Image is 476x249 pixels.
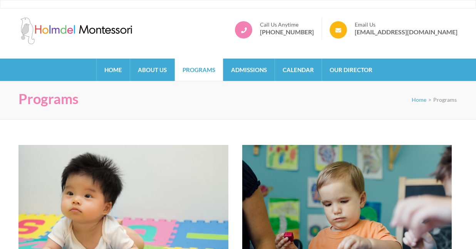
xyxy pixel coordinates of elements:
[175,59,223,81] a: Programs
[275,59,322,81] a: Calendar
[412,96,426,103] a: Home
[355,21,458,28] span: Email Us
[130,59,174,81] a: About Us
[18,17,134,44] img: Holmdel Montessori School
[355,28,458,36] a: [EMAIL_ADDRESS][DOMAIN_NAME]
[97,59,130,81] a: Home
[18,91,79,107] h1: Programs
[260,21,314,28] span: Call Us Anytime
[322,59,380,81] a: Our Director
[223,59,275,81] a: Admissions
[428,96,431,103] span: >
[260,28,314,36] a: [PHONE_NUMBER]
